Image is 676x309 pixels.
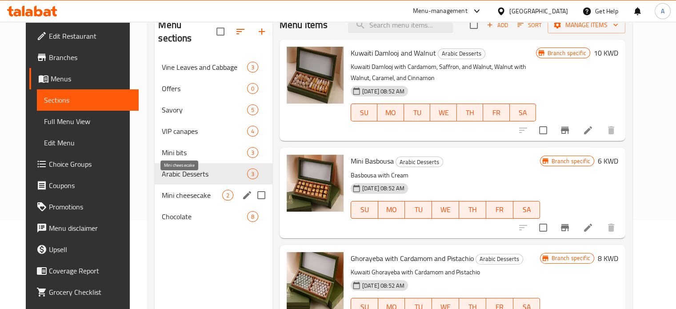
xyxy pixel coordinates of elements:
span: FR [487,106,506,119]
button: Manage items [548,17,625,33]
div: Mini bits3 [155,142,272,163]
button: delete [600,120,622,141]
button: Sort [515,18,544,32]
span: SA [517,203,537,216]
img: Ghorayeba with Cardamom and Pistachio [287,252,344,309]
span: Branch specific [544,49,589,57]
a: Full Menu View [37,111,139,132]
span: MO [382,203,402,216]
span: Menus [51,73,132,84]
span: 8 [248,213,258,221]
h2: Menu items [280,18,328,32]
button: TU [404,104,431,121]
span: Add item [483,18,512,32]
a: Sections [37,89,139,111]
button: MO [377,104,404,121]
span: Menu disclaimer [49,223,132,233]
a: Choice Groups [29,153,139,175]
span: VIP canapes [162,126,247,136]
div: Offers [162,83,247,94]
span: Promotions [49,201,132,212]
div: items [222,190,233,201]
button: FR [486,201,513,219]
span: Vine Leaves and Cabbage [162,62,247,72]
span: Manage items [555,20,618,31]
div: Arabic Desserts3 [155,163,272,185]
a: Edit Restaurant [29,25,139,47]
span: Sort [517,20,542,30]
span: MO [381,106,400,119]
span: 0 [248,84,258,93]
span: Edit Restaurant [49,31,132,41]
a: Edit menu item [583,125,593,136]
span: Full Menu View [44,116,132,127]
button: TH [457,104,484,121]
span: Branch specific [548,157,593,165]
div: items [247,211,258,222]
span: TH [463,203,483,216]
a: Menu disclaimer [29,217,139,239]
span: A [661,6,664,16]
span: Arabic Desserts [438,48,485,59]
span: [DATE] 08:52 AM [359,281,408,290]
h2: Menu sections [158,18,216,45]
span: Grocery Checklist [49,287,132,297]
span: 3 [248,148,258,157]
span: Chocolate [162,211,247,222]
span: SU [355,203,375,216]
div: Menu-management [413,6,468,16]
button: Add section [251,21,272,42]
span: Arabic Desserts [162,169,247,179]
button: WE [432,201,459,219]
span: TH [460,106,480,119]
span: Sort items [512,18,548,32]
p: Basbousa with Cream [351,170,540,181]
span: Sort sections [230,21,251,42]
button: SA [513,201,540,219]
a: Menus [29,68,139,89]
a: Coupons [29,175,139,196]
div: items [247,104,258,115]
h6: 8 KWD [598,252,618,265]
span: TU [408,203,428,216]
span: Sections [44,95,132,105]
span: WE [436,203,456,216]
button: SA [510,104,536,121]
button: TU [405,201,432,219]
div: Offers0 [155,78,272,99]
span: Coverage Report [49,265,132,276]
button: FR [483,104,510,121]
a: Edit Menu [37,132,139,153]
span: Savory [162,104,247,115]
nav: Menu sections [155,53,272,231]
span: Kuwaiti Damlooj and Walnut [351,46,436,60]
a: Edit menu item [583,222,593,233]
span: WE [434,106,453,119]
a: Grocery Checklist [29,281,139,303]
button: Branch-specific-item [554,217,576,238]
span: Select to update [534,218,552,237]
span: [DATE] 08:52 AM [359,184,408,193]
p: Kuwaiti Ghorayeba with Cardamom and Pistachio [351,267,540,278]
span: 4 [248,127,258,136]
span: Arabic Desserts [476,254,523,264]
button: SU [351,201,378,219]
a: Coverage Report [29,260,139,281]
button: WE [430,104,457,121]
div: items [247,147,258,158]
span: [DATE] 08:52 AM [359,87,408,96]
button: Branch-specific-item [554,120,576,141]
button: MO [378,201,405,219]
button: delete [600,217,622,238]
div: Chocolate8 [155,206,272,227]
span: Select to update [534,121,552,140]
div: Savory5 [155,99,272,120]
span: Add [485,20,509,30]
span: Mini bits [162,147,247,158]
a: Branches [29,47,139,68]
